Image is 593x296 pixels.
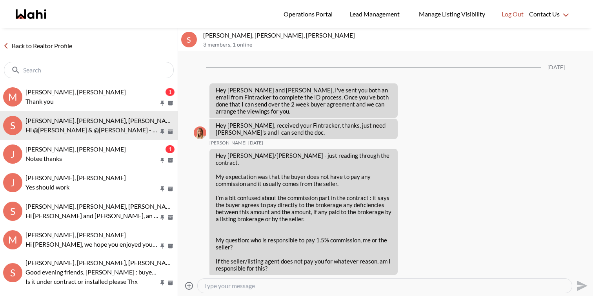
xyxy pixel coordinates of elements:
span: [PERSON_NAME], [PERSON_NAME], [PERSON_NAME] [25,202,177,210]
span: Manage Listing Visibility [417,9,487,19]
div: [DATE] [548,64,565,71]
div: S [3,116,22,135]
button: Pin [159,243,166,249]
span: Operations Portal [284,9,335,19]
p: Hi @[PERSON_NAME] & @[PERSON_NAME] - How is the pre-approval coming along? [25,125,159,135]
div: S [3,263,22,282]
button: Pin [159,157,166,164]
span: [PERSON_NAME], [PERSON_NAME] [25,231,126,238]
p: Hey [PERSON_NAME], received your Fintracker, thanks, just need [PERSON_NAME]'s and I can send the... [216,122,391,136]
button: Pin [159,186,166,192]
button: Archive [166,157,175,164]
button: Pin [159,214,166,221]
p: If the seller/listing agent does not pay you for whatever reason, am I responsible for this? [216,258,391,272]
textarea: Type your message [204,282,566,290]
p: Good evening friends, [PERSON_NAME] : buyer visit Client wants to know Can we know more about Sec... [25,267,159,277]
span: [PERSON_NAME], [PERSON_NAME], [PERSON_NAME] [25,117,177,124]
p: Is it under contract or installed please Thx [25,277,159,286]
button: Archive [166,214,175,221]
button: Archive [166,243,175,249]
div: M [3,87,22,106]
p: Hi [PERSON_NAME], we hope you enjoyed your showings! Did the properties meet your criteria? What ... [25,240,159,249]
div: S [181,32,197,47]
button: Archive [166,186,175,192]
div: 1 [166,145,175,153]
button: Archive [166,100,175,106]
div: S [3,202,22,221]
p: Yes should work [25,182,159,192]
div: 1 [166,88,175,96]
button: Pin [159,128,166,135]
button: Archive [166,128,175,135]
p: I’m a bit confused about the commission part in the contract : it says the buyer agrees to pay di... [216,194,391,222]
span: [PERSON_NAME], [PERSON_NAME] [25,174,126,181]
span: [PERSON_NAME] [209,140,247,146]
a: Wahi homepage [16,9,46,19]
button: Pin [159,100,166,106]
span: [PERSON_NAME], [PERSON_NAME] [25,88,126,96]
p: My question: who is responsible to pay 1.5% commission, me or the seller? [216,236,391,251]
div: J [3,144,22,164]
div: J [3,173,22,192]
span: [PERSON_NAME], [PERSON_NAME] [25,145,126,153]
button: Send [572,277,590,294]
span: Log Out [502,9,524,19]
div: M [3,230,22,249]
p: Hey [PERSON_NAME] and [PERSON_NAME], I've sent you both an email from Fintracker to complete the ... [216,87,391,115]
p: Notee thanks [25,154,159,163]
p: Hey [PERSON_NAME]/[PERSON_NAME] - just reading through the contract. [216,152,391,166]
p: Thank you [25,97,159,106]
div: Michelle Ryckman [194,126,206,139]
span: Lead Management [349,9,402,19]
time: 2025-08-25T18:19:24.073Z [248,140,263,146]
button: Archive [166,280,175,286]
p: My expectation was that the buyer does not have to pay any commission and it usually comes from t... [216,173,391,187]
p: Hi [PERSON_NAME] and [PERSON_NAME], an offer has been submitted for [STREET_ADDRESS][PERSON_NAME]... [25,211,159,220]
input: Search [23,66,156,74]
p: [PERSON_NAME], [PERSON_NAME], [PERSON_NAME] [203,31,590,39]
button: Pin [159,280,166,286]
img: M [194,126,206,139]
p: 3 members , 1 online [203,42,590,48]
span: [PERSON_NAME], [PERSON_NAME], [PERSON_NAME], [PERSON_NAME] [25,259,229,266]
